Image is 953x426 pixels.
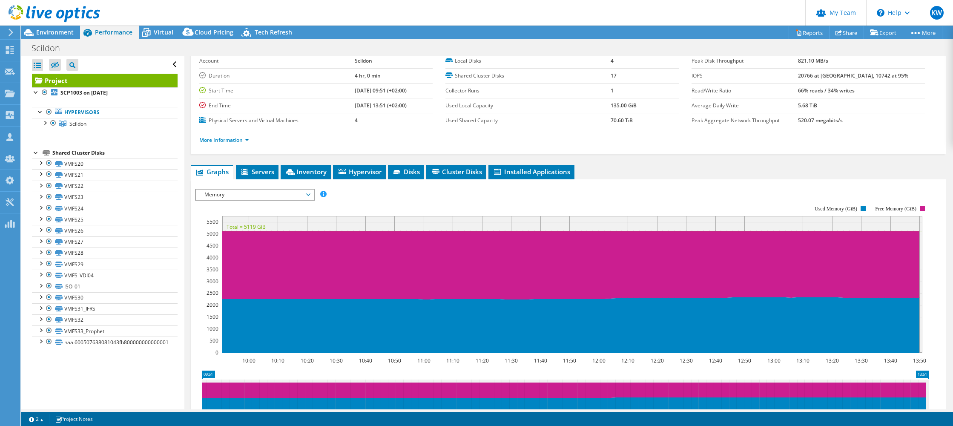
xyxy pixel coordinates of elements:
span: Memory [200,190,310,200]
text: 11:40 [534,357,547,364]
span: Virtual [154,28,173,36]
text: 4000 [207,254,218,261]
text: Free Memory (GiB) [875,206,916,212]
text: 13:40 [884,357,897,364]
a: VMFS23 [32,192,178,203]
text: 10:00 [242,357,255,364]
b: 4 hr, 0 min [355,72,381,79]
a: VMFS30 [32,292,178,303]
b: 135.00 GiB [611,102,637,109]
text: 3000 [207,278,218,285]
text: Used Memory (GiB) [815,206,857,212]
text: 10:50 [388,357,401,364]
a: Project [32,74,178,87]
a: More Information [199,136,249,144]
label: Local Disks [445,57,611,65]
b: 17 [611,72,617,79]
a: VMFS25 [32,214,178,225]
text: 13:00 [767,357,780,364]
label: Read/Write Ratio [692,86,798,95]
text: 11:30 [504,357,517,364]
a: Hypervisors [32,107,178,118]
a: More [903,26,942,39]
text: 13:10 [796,357,809,364]
b: 1 [611,87,614,94]
b: 4 [355,117,358,124]
text: 10:30 [329,357,342,364]
a: Project Notes [49,414,99,424]
label: Duration [199,72,355,80]
span: Performance [95,28,132,36]
a: Scildon [32,118,178,129]
text: 12:50 [738,357,751,364]
span: Hypervisor [337,167,382,176]
a: VMFS28 [32,248,178,259]
a: ISO_01 [32,281,178,292]
span: Environment [36,28,74,36]
label: Collector Runs [445,86,611,95]
b: 5.68 TiB [798,102,817,109]
a: VMFS27 [32,236,178,248]
text: 0 [215,349,218,356]
text: 12:40 [709,357,722,364]
label: Account [199,57,355,65]
a: 2 [23,414,49,424]
label: Start Time [199,86,355,95]
label: Physical Servers and Virtual Machines [199,116,355,125]
span: Installed Applications [493,167,570,176]
text: 11:00 [417,357,430,364]
a: VMFS31_IFRS [32,303,178,314]
text: 2000 [207,301,218,308]
label: Used Shared Capacity [445,116,611,125]
a: VMFS32 [32,314,178,325]
text: 1000 [207,325,218,332]
label: Average Daily Write [692,101,798,110]
text: 2500 [207,289,218,296]
text: 10:40 [359,357,372,364]
text: 11:10 [446,357,459,364]
text: 1500 [207,313,218,320]
b: 4 [611,57,614,64]
a: VMFS20 [32,158,178,169]
a: Export [864,26,903,39]
span: Disks [392,167,420,176]
b: 821.10 MB/s [798,57,828,64]
a: naa.600507638081043fb800000000000001 [32,337,178,348]
label: Peak Aggregate Network Throughput [692,116,798,125]
span: Scildon [69,120,86,127]
span: Cluster Disks [431,167,482,176]
text: 5500 [207,218,218,225]
text: 13:20 [825,357,838,364]
text: 12:00 [592,357,605,364]
b: 520.07 megabits/s [798,117,843,124]
label: Used Local Capacity [445,101,611,110]
a: VMFS21 [32,169,178,180]
text: 5000 [207,230,218,237]
label: IOPS [692,72,798,80]
a: VMFS33_Prophet [32,325,178,337]
b: SCP1003 on [DATE] [60,89,108,96]
a: Reports [789,26,830,39]
a: SCP1003 on [DATE] [32,87,178,98]
text: 4500 [207,242,218,249]
text: 3500 [207,266,218,273]
text: 11:20 [475,357,488,364]
a: VMFS26 [32,225,178,236]
b: [DATE] 09:51 (+02:00) [355,87,407,94]
b: 20766 at [GEOGRAPHIC_DATA], 10742 at 95% [798,72,908,79]
text: 12:20 [650,357,663,364]
a: VMFS_VDI04 [32,270,178,281]
text: 13:50 [913,357,926,364]
text: 10:20 [300,357,313,364]
div: Shared Cluster Disks [52,148,178,158]
span: Cloud Pricing [195,28,233,36]
span: Inventory [285,167,327,176]
text: 500 [210,337,218,344]
b: 70.60 TiB [611,117,633,124]
span: Servers [240,167,274,176]
b: Scildon [355,57,372,64]
text: 12:30 [679,357,692,364]
span: KW [930,6,944,20]
span: Graphs [195,167,229,176]
a: VMFS22 [32,181,178,192]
